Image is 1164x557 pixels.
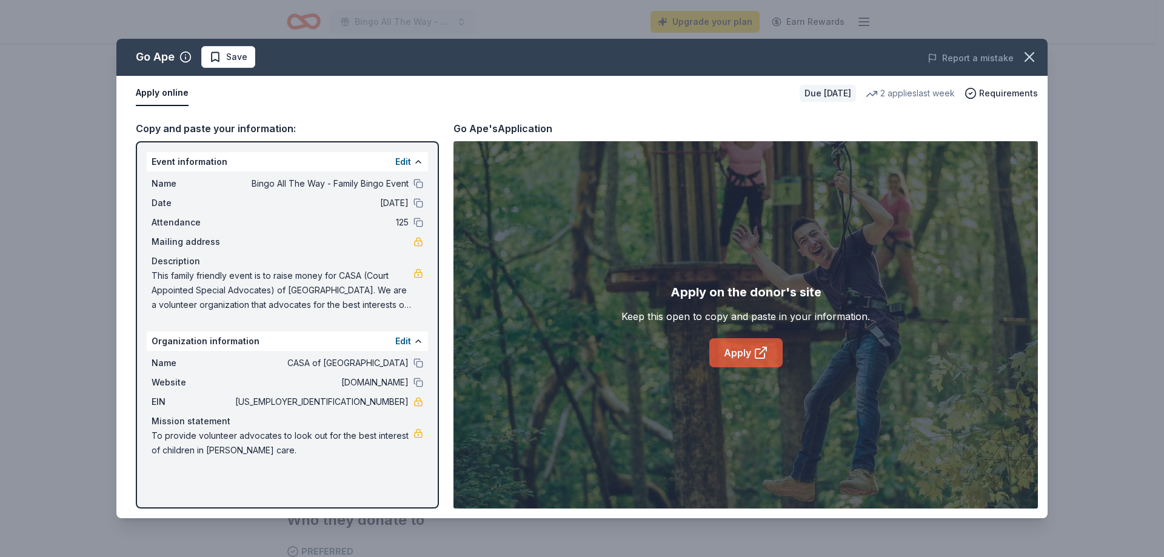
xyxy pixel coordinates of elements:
div: Copy and paste your information: [136,121,439,136]
span: Date [152,196,233,210]
span: Attendance [152,215,233,230]
div: Organization information [147,332,428,351]
div: Event information [147,152,428,172]
span: EIN [152,395,233,409]
div: Description [152,254,423,268]
span: CASA of [GEOGRAPHIC_DATA] [233,356,409,370]
button: Report a mistake [928,51,1014,65]
div: Keep this open to copy and paste in your information. [621,309,870,324]
div: Apply on the donor's site [671,282,821,302]
span: To provide volunteer advocates to look out for the best interest of children in [PERSON_NAME] care. [152,429,413,458]
span: Bingo All The Way - Family Bingo Event [233,176,409,191]
span: [DOMAIN_NAME] [233,375,409,390]
div: Due [DATE] [800,85,856,102]
div: Mission statement [152,414,423,429]
span: Website [152,375,233,390]
div: 2 applies last week [866,86,955,101]
span: Mailing address [152,235,233,249]
button: Apply online [136,81,189,106]
button: Edit [395,334,411,349]
button: Requirements [965,86,1038,101]
button: Save [201,46,255,68]
div: Go Ape [136,47,175,67]
span: [US_EMPLOYER_IDENTIFICATION_NUMBER] [233,395,409,409]
span: Requirements [979,86,1038,101]
button: Edit [395,155,411,169]
a: Apply [709,338,783,367]
div: Go Ape's Application [453,121,552,136]
span: Name [152,356,233,370]
span: Name [152,176,233,191]
span: Save [226,50,247,64]
span: This family friendly event is to raise money for CASA (Court Appointed Special Advocates) of [GEO... [152,268,413,312]
span: [DATE] [233,196,409,210]
span: 125 [233,215,409,230]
